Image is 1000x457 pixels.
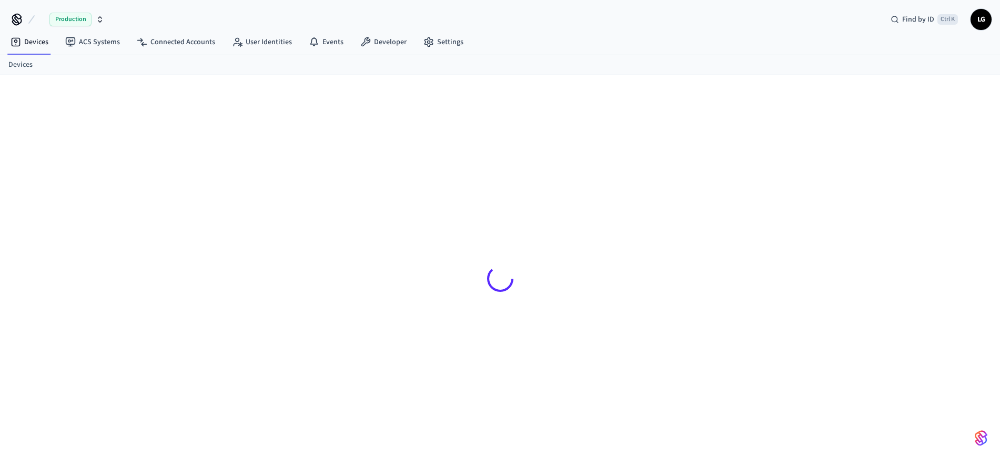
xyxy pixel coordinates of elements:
span: Ctrl K [937,14,958,25]
a: Devices [2,33,57,52]
a: ACS Systems [57,33,128,52]
div: Find by IDCtrl K [882,10,966,29]
button: LG [971,9,992,30]
a: Settings [415,33,472,52]
span: Production [49,13,92,26]
a: Devices [8,59,33,70]
a: Connected Accounts [128,33,224,52]
a: Developer [352,33,415,52]
a: User Identities [224,33,300,52]
img: SeamLogoGradient.69752ec5.svg [975,430,987,446]
a: Events [300,33,352,52]
span: LG [972,10,991,29]
span: Find by ID [902,14,934,25]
